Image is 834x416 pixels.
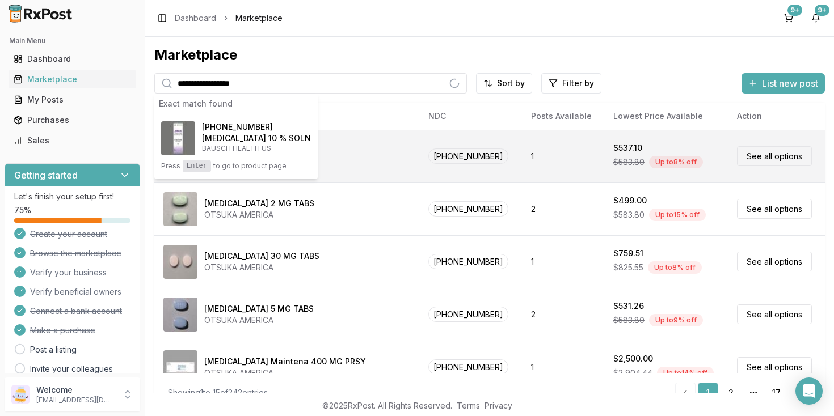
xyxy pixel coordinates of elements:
button: Sort by [476,73,532,94]
div: OTSUKA AMERICA [204,315,314,326]
td: 1 [522,235,604,288]
span: Sort by [497,78,525,89]
td: 2 [522,182,604,235]
a: Invite your colleagues [30,363,113,375]
img: Abilify 5 MG TABS [163,298,197,332]
span: $583.80 [613,209,645,220]
button: Marketplace [5,70,140,88]
div: [MEDICAL_DATA] 30 MG TABS [204,251,319,262]
div: Open Intercom Messenger [795,377,823,405]
p: BAUSCH HEALTH US [202,144,311,153]
div: $759.51 [613,248,643,259]
button: My Posts [5,91,140,109]
img: User avatar [11,385,30,404]
span: Verify your business [30,267,107,278]
a: See all options [737,252,812,271]
a: Dashboard [9,49,136,69]
div: Up to 15 % off [649,209,706,221]
button: Purchases [5,111,140,129]
td: 1 [522,130,604,182]
span: Make a purchase [30,325,95,336]
a: Purchases [9,110,136,130]
span: [PHONE_NUMBER] [428,359,508,375]
div: My Posts [14,94,131,105]
div: 9+ [815,5,829,16]
span: Marketplace [235,12,283,24]
a: My Posts [9,90,136,110]
span: $583.80 [613,156,645,168]
div: OTSUKA AMERICA [204,367,366,379]
a: 17 [766,383,786,403]
span: [PHONE_NUMBER] [428,148,508,164]
img: Jublia 10 % SOLN [161,121,195,155]
td: 2 [522,288,604,341]
span: [PHONE_NUMBER] [202,121,273,133]
div: Marketplace [154,46,825,64]
a: Sales [9,130,136,151]
img: RxPost Logo [5,5,77,23]
span: List new post [762,77,818,90]
span: [PHONE_NUMBER] [428,254,508,269]
kbd: Enter [183,160,211,172]
span: 75 % [14,205,31,216]
button: Jublia 10 % SOLN[PHONE_NUMBER][MEDICAL_DATA] 10 % SOLNBAUSCH HEALTH USPressEnterto go to product ... [154,114,318,179]
div: Up to 8 % off [648,261,702,274]
button: Sales [5,131,140,150]
span: Browse the marketplace [30,248,121,259]
a: See all options [737,304,812,324]
div: [MEDICAL_DATA] 2 MG TABS [204,198,314,209]
img: Abilify Maintena 400 MG PRSY [163,350,197,384]
a: Go to next page [789,383,811,403]
nav: breadcrumb [175,12,283,24]
div: Exact match found [154,94,318,114]
button: Filter by [541,73,601,94]
button: Dashboard [5,50,140,68]
p: Welcome [36,384,115,396]
th: Action [728,103,825,130]
a: 2 [721,383,741,403]
a: Post a listing [30,344,77,355]
span: $825.55 [613,262,643,273]
a: Terms [457,401,480,410]
button: 9+ [807,9,825,27]
div: 9+ [787,5,802,16]
span: Verify beneficial owners [30,286,121,298]
a: See all options [737,199,812,219]
div: [MEDICAL_DATA] 5 MG TABS [204,303,314,315]
span: [PHONE_NUMBER] [428,307,508,322]
div: Up to 8 % off [649,156,703,168]
a: See all options [737,146,812,166]
span: Create your account [30,228,107,240]
div: OTSUKA AMERICA [204,262,319,273]
div: Sales [14,135,131,146]
th: Lowest Price Available [604,103,728,130]
span: $2,904.44 [613,367,652,379]
div: $499.00 [613,195,647,206]
div: $2,500.00 [613,353,653,364]
span: Filter by [562,78,594,89]
span: $583.80 [613,315,645,326]
p: Let's finish your setup first! [14,191,130,202]
nav: pagination [675,383,811,403]
div: Up to 14 % off [657,367,714,379]
button: 9+ [780,9,798,27]
div: [MEDICAL_DATA] Maintena 400 MG PRSY [204,356,366,367]
td: 1 [522,341,604,393]
a: See all options [737,357,812,377]
img: Abilify 30 MG TABS [163,245,197,279]
th: Posts Available [522,103,604,130]
a: List new post [742,79,825,90]
img: Abilify 2 MG TABS [163,192,197,226]
a: Dashboard [175,12,216,24]
div: Marketplace [14,74,131,85]
th: NDC [419,103,521,130]
h4: [MEDICAL_DATA] 10 % SOLN [202,133,311,144]
div: $537.10 [613,142,642,154]
div: Purchases [14,114,131,126]
h2: Main Menu [9,36,136,45]
span: Press [161,162,180,171]
div: $531.26 [613,300,644,312]
div: Showing 1 to 15 of 242 entries [168,387,268,398]
span: to go to product page [213,162,287,171]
